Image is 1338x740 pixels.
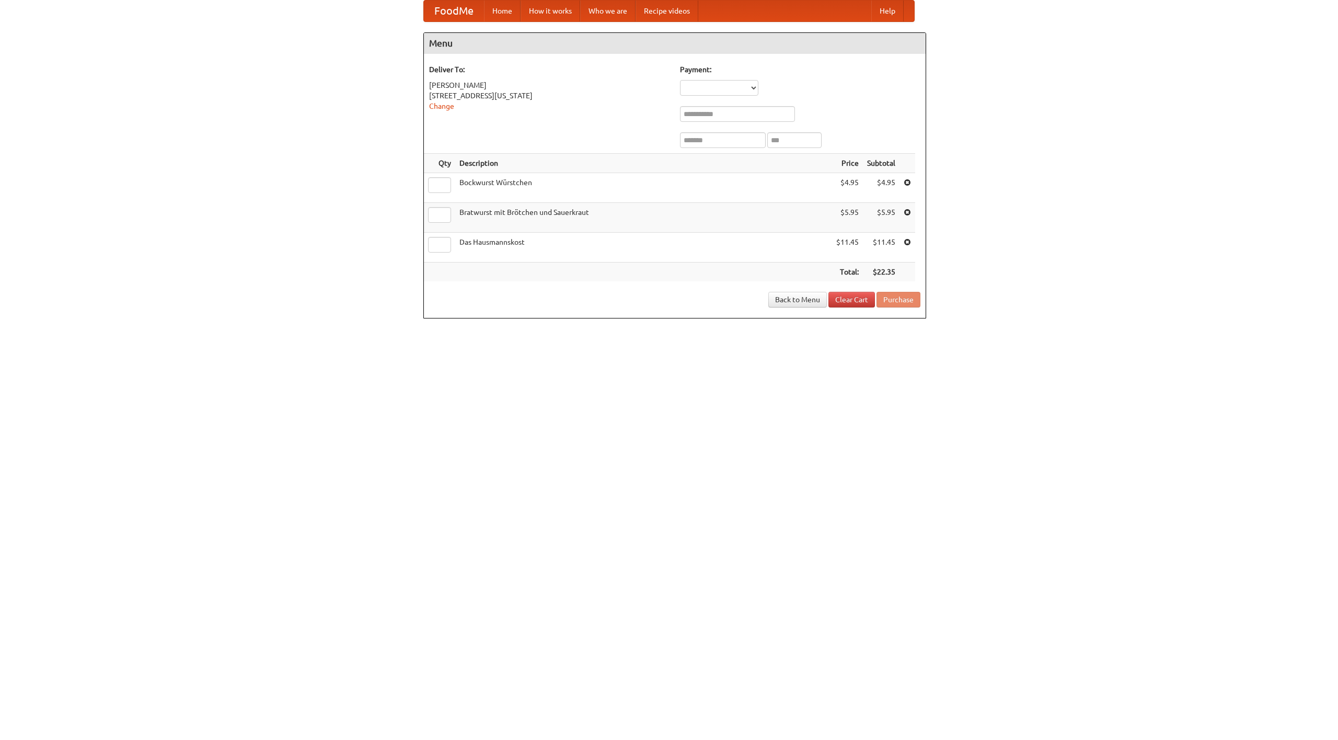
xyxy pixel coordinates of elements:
[484,1,521,21] a: Home
[863,233,899,263] td: $11.45
[429,102,454,110] a: Change
[863,173,899,203] td: $4.95
[832,263,863,282] th: Total:
[424,33,926,54] h4: Menu
[424,1,484,21] a: FoodMe
[424,154,455,173] th: Qty
[876,292,920,308] button: Purchase
[455,154,832,173] th: Description
[680,64,920,75] h5: Payment:
[832,154,863,173] th: Price
[832,203,863,233] td: $5.95
[636,1,698,21] a: Recipe videos
[580,1,636,21] a: Who we are
[521,1,580,21] a: How it works
[863,263,899,282] th: $22.35
[828,292,875,308] a: Clear Cart
[768,292,827,308] a: Back to Menu
[429,90,670,101] div: [STREET_ADDRESS][US_STATE]
[832,173,863,203] td: $4.95
[429,80,670,90] div: [PERSON_NAME]
[455,173,832,203] td: Bockwurst Würstchen
[863,203,899,233] td: $5.95
[455,203,832,233] td: Bratwurst mit Brötchen und Sauerkraut
[455,233,832,263] td: Das Hausmannskost
[863,154,899,173] th: Subtotal
[429,64,670,75] h5: Deliver To:
[871,1,904,21] a: Help
[832,233,863,263] td: $11.45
